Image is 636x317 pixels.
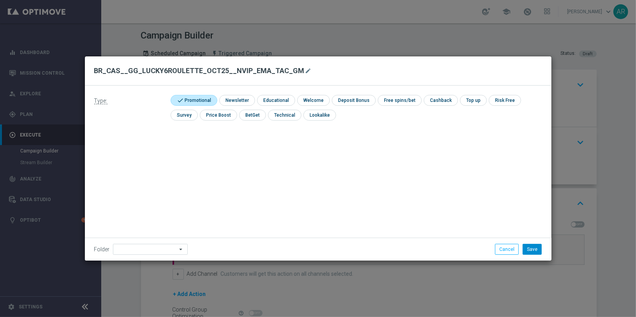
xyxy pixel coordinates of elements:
[94,98,107,104] span: Type:
[523,244,542,255] button: Save
[305,68,312,74] i: mode_edit
[178,244,185,254] i: arrow_drop_down
[495,244,519,255] button: Cancel
[94,66,305,75] h2: BR_CAS__GG_LUCKY6ROULETTE_OCT25__NVIP_EMA_TAC_GM
[94,246,110,253] label: Folder
[305,66,314,75] button: mode_edit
